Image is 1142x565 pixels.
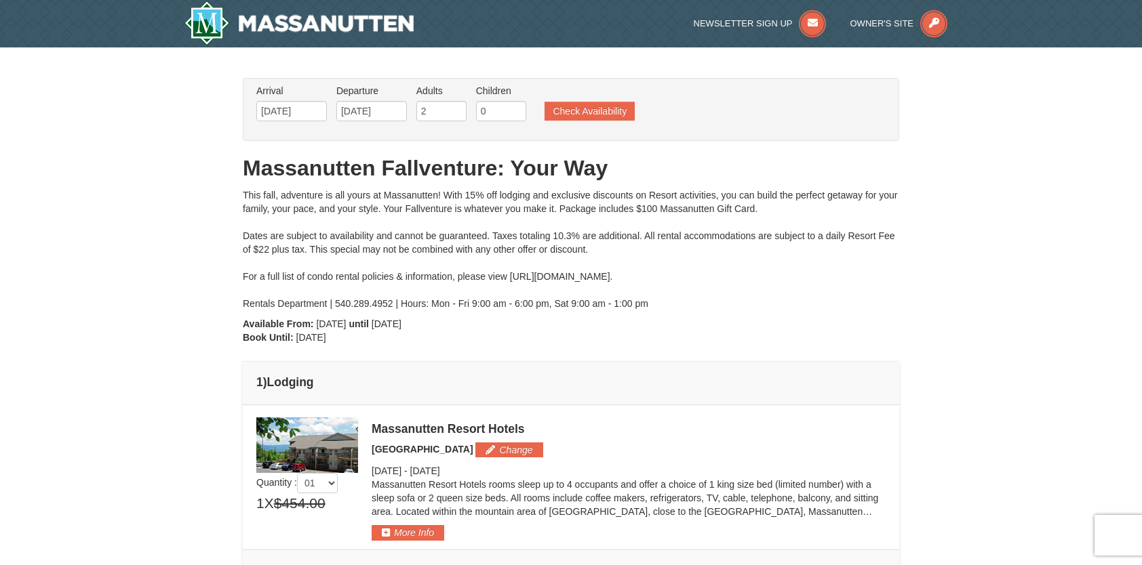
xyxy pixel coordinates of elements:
[372,525,444,540] button: More Info
[410,465,440,476] span: [DATE]
[404,465,408,476] span: -
[372,444,473,455] span: [GEOGRAPHIC_DATA]
[336,84,407,98] label: Departure
[184,1,414,45] a: Massanutten Resort
[274,493,326,514] span: $454.00
[850,18,914,28] span: Owner's Site
[316,318,346,329] span: [DATE]
[416,84,467,98] label: Adults
[243,188,899,310] div: This fall, adventure is all yours at Massanutten! With 15% off lodging and exclusive discounts on...
[256,417,358,473] img: 19219026-1-e3b4ac8e.jpg
[850,18,948,28] a: Owner's Site
[263,375,267,389] span: )
[694,18,793,28] span: Newsletter Sign Up
[476,84,526,98] label: Children
[694,18,827,28] a: Newsletter Sign Up
[256,84,327,98] label: Arrival
[545,102,635,121] button: Check Availability
[256,375,886,389] h4: 1 Lodging
[243,332,294,343] strong: Book Until:
[372,318,401,329] span: [DATE]
[475,442,543,457] button: Change
[243,154,899,182] h1: Massanutten Fallventure: Your Way
[256,477,338,488] span: Quantity :
[349,318,369,329] strong: until
[372,465,401,476] span: [DATE]
[184,1,414,45] img: Massanutten Resort Logo
[296,332,326,343] span: [DATE]
[264,493,274,514] span: X
[243,318,314,329] strong: Available From:
[256,493,264,514] span: 1
[372,422,886,436] div: Massanutten Resort Hotels
[372,478,886,518] p: Massanutten Resort Hotels rooms sleep up to 4 occupants and offer a choice of 1 king size bed (li...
